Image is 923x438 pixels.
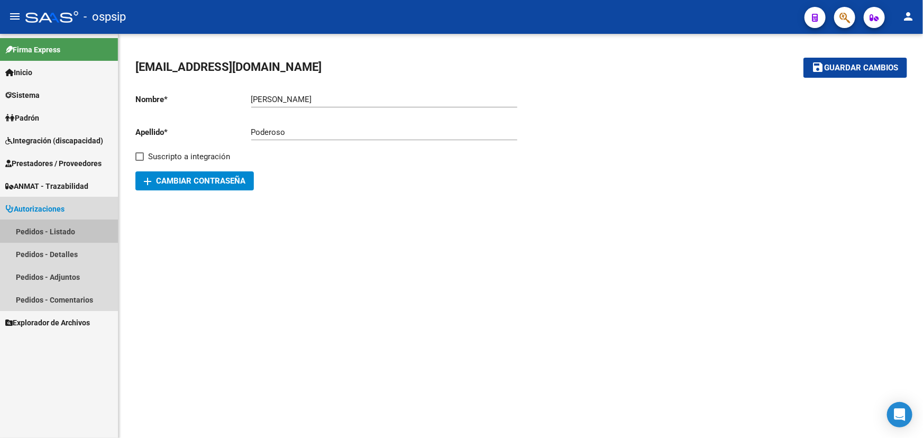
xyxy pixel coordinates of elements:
[5,203,65,215] span: Autorizaciones
[887,402,912,427] div: Open Intercom Messenger
[84,5,126,29] span: - ospsip
[148,150,230,163] span: Suscripto a integración
[135,171,254,190] button: Cambiar Contraseña
[5,44,60,56] span: Firma Express
[135,94,251,105] p: Nombre
[902,10,915,23] mat-icon: person
[8,10,21,23] mat-icon: menu
[5,89,40,101] span: Sistema
[5,158,102,169] span: Prestadores / Proveedores
[5,135,103,147] span: Integración (discapacidad)
[5,317,90,328] span: Explorador de Archivos
[135,60,322,74] span: [EMAIL_ADDRESS][DOMAIN_NAME]
[5,67,32,78] span: Inicio
[5,112,39,124] span: Padrón
[825,63,899,73] span: Guardar cambios
[812,61,825,74] mat-icon: save
[144,176,245,186] span: Cambiar Contraseña
[141,175,154,188] mat-icon: add
[803,58,907,77] button: Guardar cambios
[5,180,88,192] span: ANMAT - Trazabilidad
[135,126,251,138] p: Apellido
